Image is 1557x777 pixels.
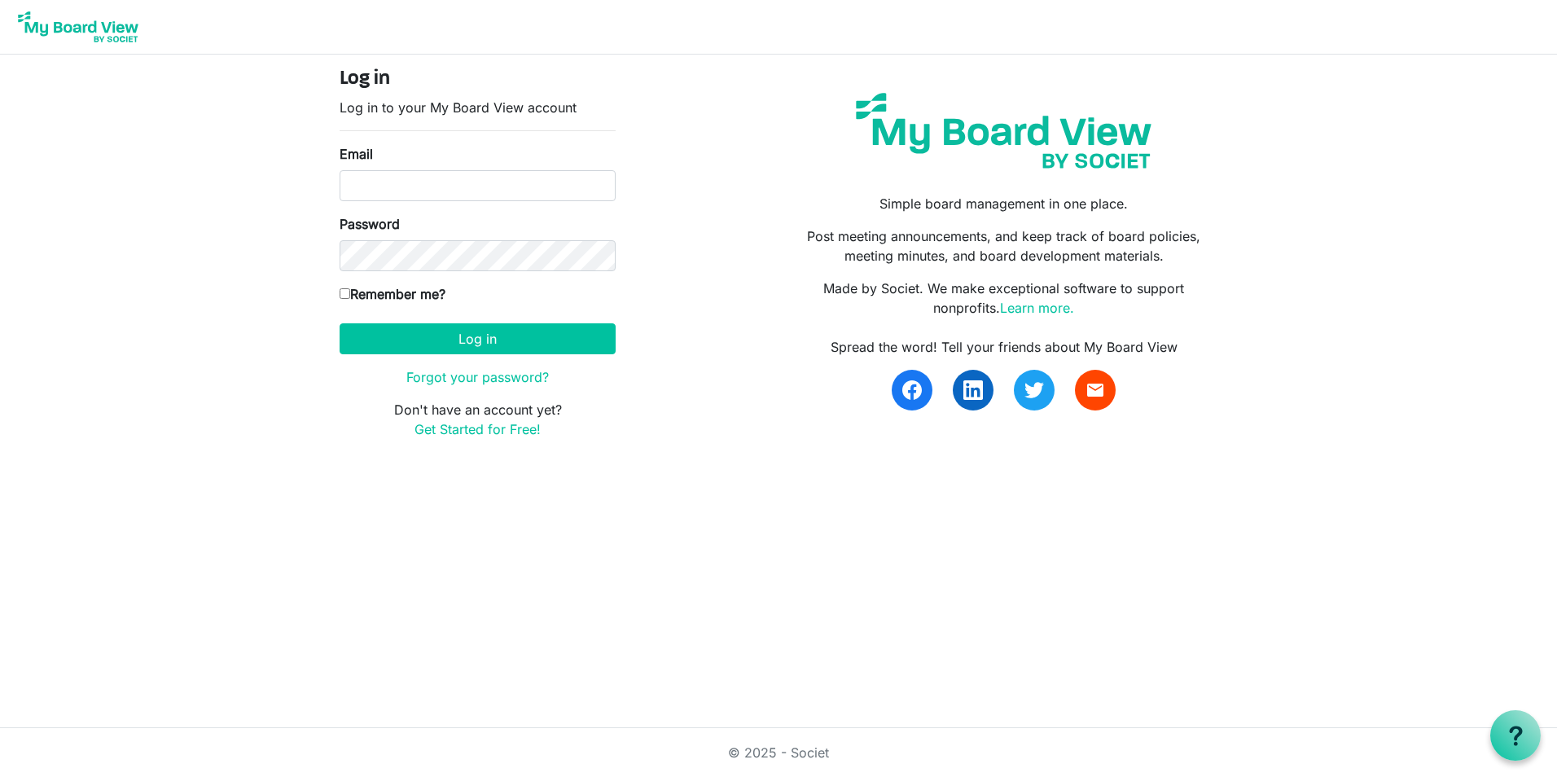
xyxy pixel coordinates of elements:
p: Log in to your My Board View account [340,98,616,117]
button: Log in [340,323,616,354]
label: Email [340,144,373,164]
a: Forgot your password? [406,369,549,385]
p: Simple board management in one place. [791,194,1217,213]
a: Get Started for Free! [414,421,541,437]
p: Made by Societ. We make exceptional software to support nonprofits. [791,279,1217,318]
a: © 2025 - Societ [728,744,829,761]
img: linkedin.svg [963,380,983,400]
a: email [1075,370,1116,410]
div: Spread the word! Tell your friends about My Board View [791,337,1217,357]
p: Don't have an account yet? [340,400,616,439]
img: My Board View Logo [13,7,143,47]
img: facebook.svg [902,380,922,400]
label: Password [340,214,400,234]
img: my-board-view-societ.svg [844,81,1164,181]
span: email [1086,380,1105,400]
a: Learn more. [1000,300,1074,316]
p: Post meeting announcements, and keep track of board policies, meeting minutes, and board developm... [791,226,1217,266]
h4: Log in [340,68,616,91]
input: Remember me? [340,288,350,299]
label: Remember me? [340,284,445,304]
img: twitter.svg [1024,380,1044,400]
